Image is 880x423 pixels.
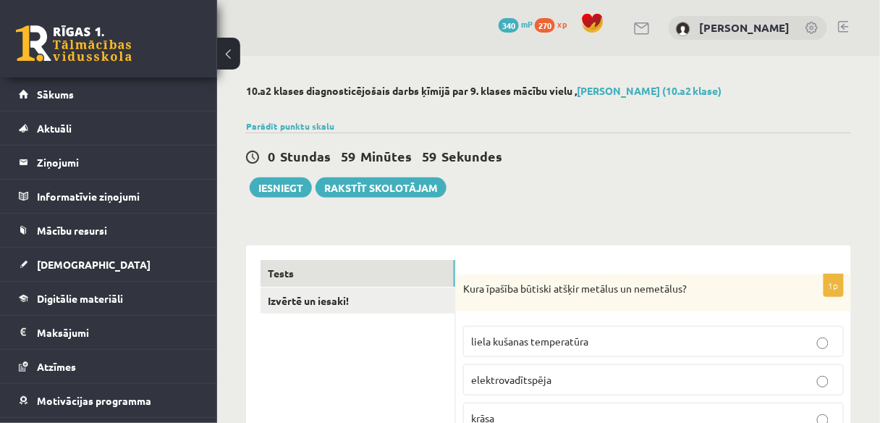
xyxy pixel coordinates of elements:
p: Kura īpašība būtiski atšķir metālus un nemetālus? [463,282,771,296]
a: Sākums [19,78,199,111]
a: Aktuāli [19,112,199,145]
a: Tests [261,260,455,287]
span: [DEMOGRAPHIC_DATA] [37,258,151,271]
span: xp [557,18,567,30]
span: Aktuāli [37,122,72,135]
a: Mācību resursi [19,214,199,247]
span: liela kušanas temperatūra [471,335,588,348]
a: Motivācijas programma [19,384,199,417]
img: Marta Šarķe [676,22,690,36]
span: 59 [422,148,436,164]
a: 270 xp [535,18,574,30]
p: 1p [824,274,844,297]
legend: Informatīvie ziņojumi [37,180,199,213]
span: Sekundes [441,148,502,164]
span: Motivācijas programma [37,394,151,407]
span: 270 [535,18,555,33]
a: Informatīvie ziņojumi [19,180,199,213]
a: Ziņojumi [19,146,199,179]
span: Stundas [280,148,331,164]
a: [PERSON_NAME] [700,20,790,35]
h2: 10.a2 klases diagnosticējošais darbs ķīmijā par 9. klases mācību vielu , [246,85,851,97]
span: elektrovadītspēja [471,373,551,386]
a: Atzīmes [19,350,199,383]
a: 340 mP [499,18,533,30]
a: Rakstīt skolotājam [316,177,447,198]
span: mP [521,18,533,30]
span: Mācību resursi [37,224,107,237]
legend: Ziņojumi [37,146,199,179]
input: liela kušanas temperatūra [817,338,829,349]
span: 59 [341,148,355,164]
a: Izvērtē un iesaki! [261,288,455,314]
a: Maksājumi [19,316,199,349]
a: Digitālie materiāli [19,282,199,315]
span: 0 [268,148,275,164]
span: Minūtes [360,148,412,164]
span: 340 [499,18,519,33]
span: Digitālie materiāli [37,292,123,305]
a: [PERSON_NAME] (10.a2 klase) [577,84,722,97]
legend: Maksājumi [37,316,199,349]
button: Iesniegt [250,177,312,198]
a: Parādīt punktu skalu [246,120,334,132]
a: Rīgas 1. Tālmācības vidusskola [16,25,132,62]
span: Sākums [37,88,74,101]
a: [DEMOGRAPHIC_DATA] [19,248,199,281]
input: elektrovadītspēja [817,376,829,388]
span: Atzīmes [37,360,76,373]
